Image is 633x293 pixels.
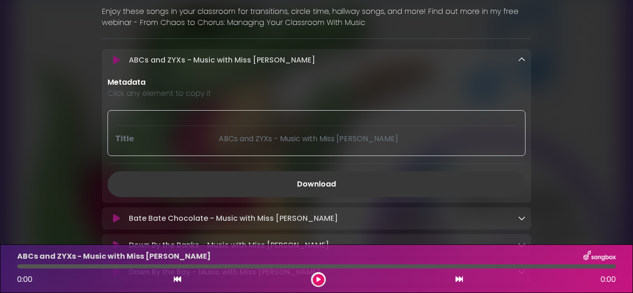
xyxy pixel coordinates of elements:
[110,133,213,144] div: Title
[583,250,616,262] img: songbox-logo-white.png
[129,240,329,251] p: Down By the Banks - Music with Miss [PERSON_NAME]
[129,213,338,224] p: Bate Bate Chocolate - Music with Miss [PERSON_NAME]
[129,55,315,66] p: ABCs and ZYXs - Music with Miss [PERSON_NAME]
[102,6,531,28] p: Enjoy these songs in your classroom for transitions, circle time, hallway songs, and more! Find o...
[108,171,525,197] a: Download
[219,133,398,144] span: ABCs and ZYXs - Music with Miss [PERSON_NAME]
[108,77,525,88] p: Metadata
[17,251,211,262] p: ABCs and ZYXs - Music with Miss [PERSON_NAME]
[108,88,525,99] p: Click any element to copy it
[17,274,32,285] span: 0:00
[601,274,616,285] span: 0:00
